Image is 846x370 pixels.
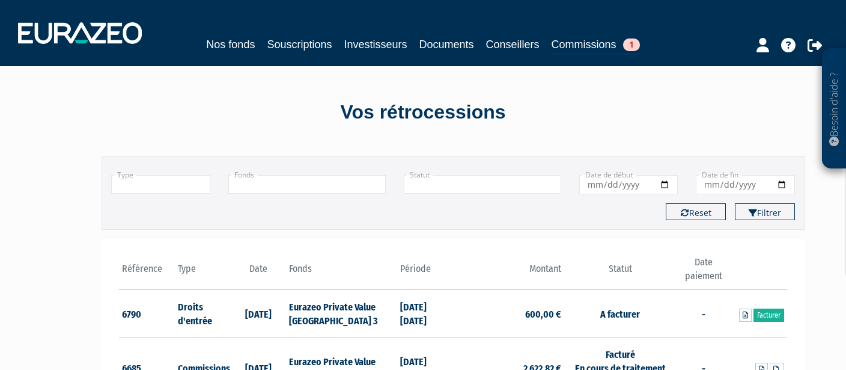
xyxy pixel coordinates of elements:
[453,290,564,338] td: 600,00 €
[230,256,286,290] th: Date
[267,36,332,53] a: Souscriptions
[119,290,175,338] td: 6790
[18,22,142,44] img: 1732889491-logotype_eurazeo_blanc_rvb.png
[206,36,255,53] a: Nos fonds
[175,256,231,290] th: Type
[230,290,286,338] td: [DATE]
[623,39,640,51] span: 1
[564,290,675,338] td: A facturer
[676,290,732,338] td: -
[552,36,640,55] a: Commissions1
[735,203,795,220] button: Filtrer
[419,36,474,53] a: Documents
[753,309,784,322] a: Facturer
[453,256,564,290] th: Montant
[397,256,453,290] th: Période
[827,55,841,163] p: Besoin d'aide ?
[286,256,397,290] th: Fonds
[119,256,175,290] th: Référence
[564,256,675,290] th: Statut
[175,290,231,338] td: Droits d'entrée
[676,256,732,290] th: Date paiement
[344,36,407,53] a: Investisseurs
[81,99,765,126] div: Vos rétrocessions
[486,36,540,53] a: Conseillers
[397,290,453,338] td: [DATE] [DATE]
[666,203,726,220] button: Reset
[286,290,397,338] td: Eurazeo Private Value [GEOGRAPHIC_DATA] 3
